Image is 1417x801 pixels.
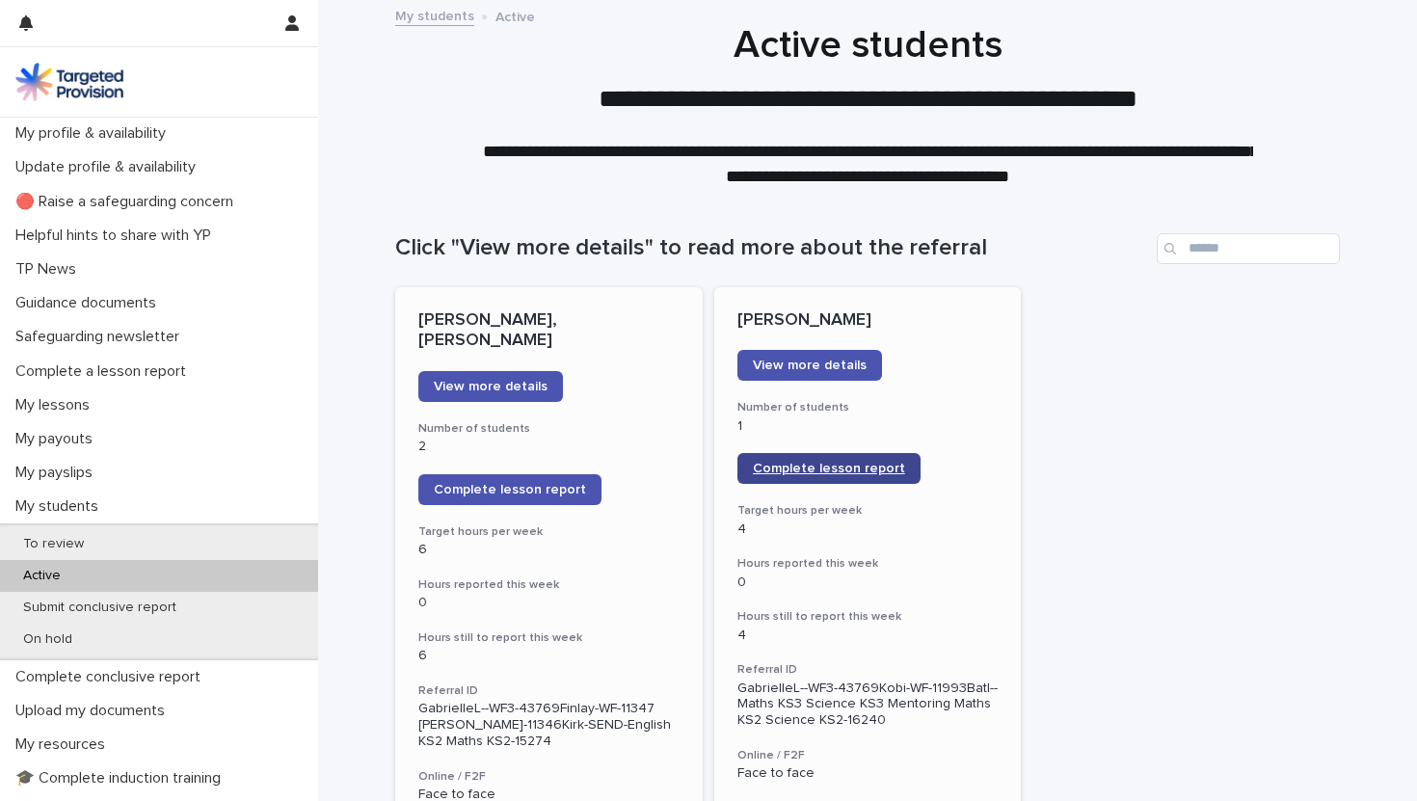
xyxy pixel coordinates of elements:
[418,474,602,505] a: Complete lesson report
[418,310,680,352] p: [PERSON_NAME], [PERSON_NAME]
[8,396,105,414] p: My lessons
[8,227,227,245] p: Helpful hints to share with YP
[418,769,680,785] h3: Online / F2F
[8,294,172,312] p: Guidance documents
[418,542,680,558] p: 6
[737,503,999,519] h3: Target hours per week
[737,521,999,538] p: 4
[434,380,548,393] span: View more details
[8,668,216,686] p: Complete conclusive report
[8,260,92,279] p: TP News
[418,683,680,699] h3: Referral ID
[418,371,563,402] a: View more details
[418,630,680,646] h3: Hours still to report this week
[8,497,114,516] p: My students
[418,439,680,455] p: 2
[395,4,474,26] a: My students
[8,328,195,346] p: Safeguarding newsletter
[753,359,867,372] span: View more details
[395,234,1149,262] h1: Click "View more details" to read more about the referral
[737,574,999,591] p: 0
[418,701,680,749] p: GabrielleL--WF3-43769Finlay-WF-11347 [PERSON_NAME]-11346Kirk-SEND-English KS2 Maths KS2-15274
[737,662,999,678] h3: Referral ID
[8,430,108,448] p: My payouts
[418,595,680,611] p: 0
[8,600,192,616] p: Submit conclusive report
[395,22,1340,68] h1: Active students
[737,627,999,644] p: 4
[418,421,680,437] h3: Number of students
[418,648,680,664] p: 6
[737,310,999,332] p: [PERSON_NAME]
[495,5,535,26] p: Active
[737,453,921,484] a: Complete lesson report
[8,769,236,788] p: 🎓 Complete induction training
[8,735,120,754] p: My resources
[737,748,999,763] h3: Online / F2F
[737,765,999,782] p: Face to face
[15,63,123,101] img: M5nRWzHhSzIhMunXDL62
[418,524,680,540] h3: Target hours per week
[8,193,249,211] p: 🔴 Raise a safeguarding concern
[737,556,999,572] h3: Hours reported this week
[8,631,88,648] p: On hold
[434,483,586,496] span: Complete lesson report
[753,462,905,475] span: Complete lesson report
[737,681,999,729] p: GabrielleL--WF3-43769Kobi-WF-11993Batl--Maths KS3 Science KS3 Mentoring Maths KS2 Science KS2-16240
[737,400,999,415] h3: Number of students
[8,464,108,482] p: My payslips
[8,124,181,143] p: My profile & availability
[418,577,680,593] h3: Hours reported this week
[8,362,201,381] p: Complete a lesson report
[737,609,999,625] h3: Hours still to report this week
[8,568,76,584] p: Active
[737,350,882,381] a: View more details
[737,418,999,435] p: 1
[8,702,180,720] p: Upload my documents
[1157,233,1340,264] input: Search
[8,536,99,552] p: To review
[8,158,211,176] p: Update profile & availability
